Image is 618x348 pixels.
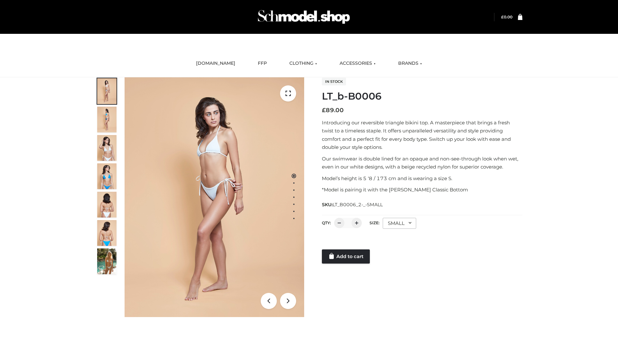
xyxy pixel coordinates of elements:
[125,77,304,317] img: ArielClassicBikiniTop_CloudNine_AzureSky_OW114ECO_1
[322,201,383,208] span: SKU:
[332,202,383,208] span: LT_B0006_2-_-SMALL
[97,220,117,246] img: ArielClassicBikiniTop_CloudNine_AzureSky_OW114ECO_8-scaled.jpg
[322,186,522,194] p: *Model is pairing it with the [PERSON_NAME] Classic Bottom
[97,135,117,161] img: ArielClassicBikiniTop_CloudNine_AzureSky_OW114ECO_3-scaled.jpg
[322,107,344,114] bdi: 89.00
[383,218,416,229] div: SMALL
[97,248,117,274] img: Arieltop_CloudNine_AzureSky2.jpg
[322,155,522,171] p: Our swimwear is double lined for an opaque and non-see-through look when wet, even in our white d...
[393,56,427,71] a: BRANDS
[370,220,379,225] label: Size:
[501,15,504,19] span: £
[322,174,522,183] p: Model’s height is 5 ‘8 / 173 cm and is wearing a size S.
[322,107,326,114] span: £
[97,163,117,189] img: ArielClassicBikiniTop_CloudNine_AzureSky_OW114ECO_4-scaled.jpg
[285,56,322,71] a: CLOTHING
[97,78,117,104] img: ArielClassicBikiniTop_CloudNine_AzureSky_OW114ECO_1-scaled.jpg
[97,107,117,132] img: ArielClassicBikiniTop_CloudNine_AzureSky_OW114ECO_2-scaled.jpg
[322,220,331,225] label: QTY:
[322,119,522,151] p: Introducing our reversible triangle bikini top. A masterpiece that brings a fresh twist to a time...
[335,56,380,71] a: ACCESSORIES
[97,192,117,217] img: ArielClassicBikiniTop_CloudNine_AzureSky_OW114ECO_7-scaled.jpg
[501,15,512,19] bdi: 0.00
[191,56,240,71] a: [DOMAIN_NAME]
[322,91,522,102] h1: LT_b-B0006
[322,78,346,85] span: In stock
[253,56,272,71] a: FFP
[322,249,370,264] a: Add to cart
[501,15,512,19] a: £0.00
[256,4,352,30] img: Schmodel Admin 964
